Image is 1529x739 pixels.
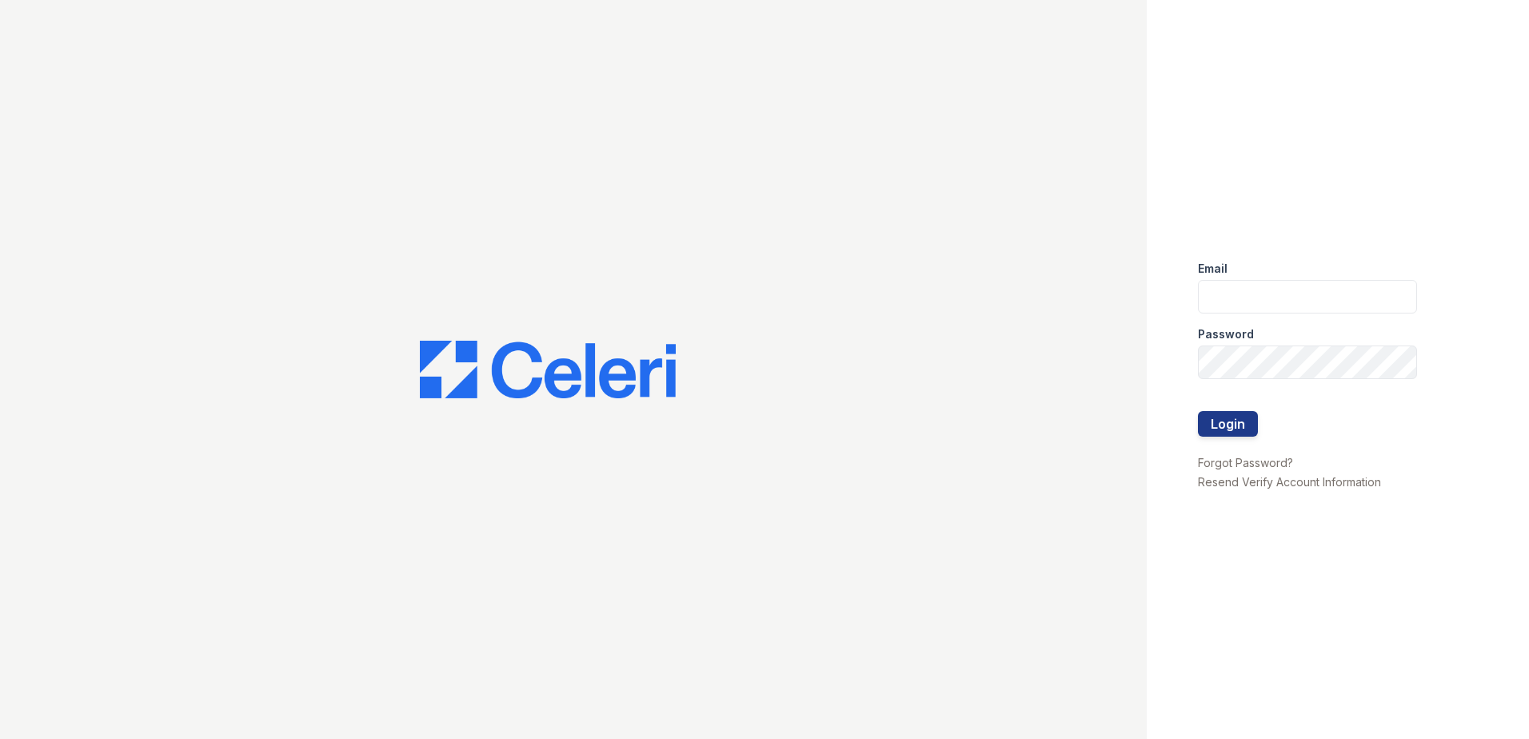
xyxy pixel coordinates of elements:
[420,341,676,398] img: CE_Logo_Blue-a8612792a0a2168367f1c8372b55b34899dd931a85d93a1a3d3e32e68fde9ad4.png
[1198,261,1228,277] label: Email
[1198,456,1293,469] a: Forgot Password?
[1198,326,1254,342] label: Password
[1198,475,1381,489] a: Resend Verify Account Information
[1198,411,1258,437] button: Login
